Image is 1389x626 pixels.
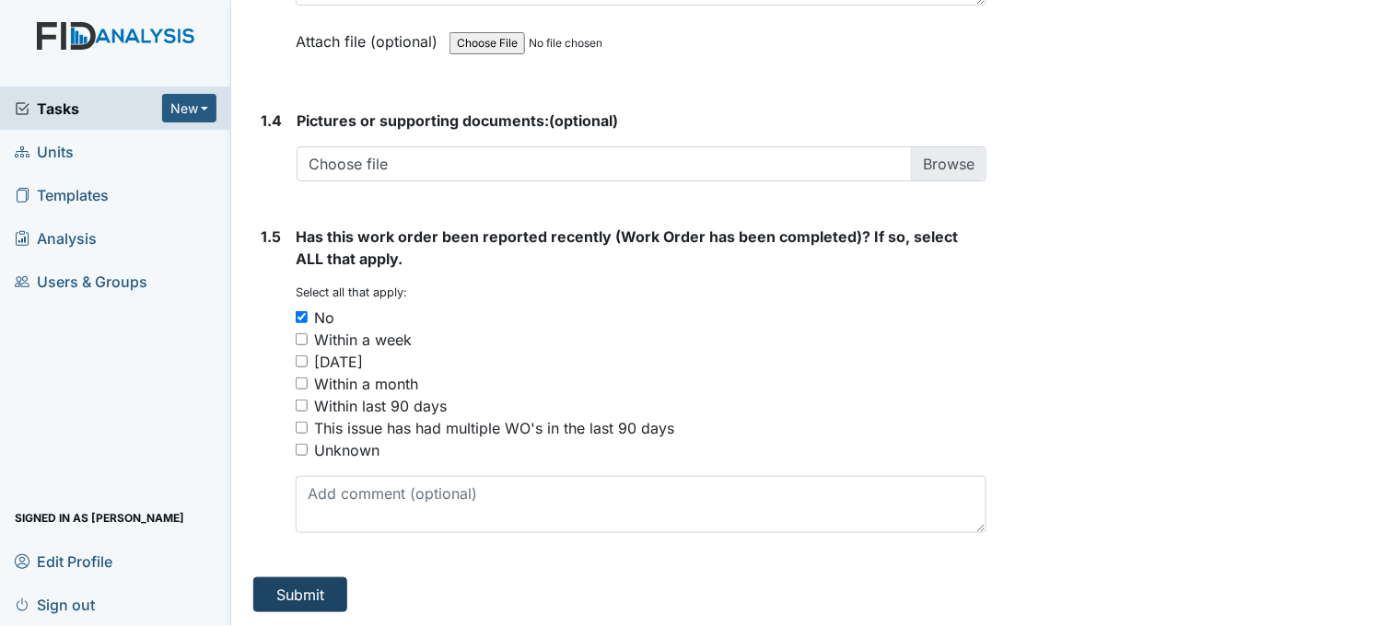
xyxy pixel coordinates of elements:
span: Analysis [15,224,97,252]
label: 1.4 [261,110,282,132]
div: [DATE] [314,351,363,373]
label: Attach file (optional) [296,20,445,52]
button: New [162,94,217,122]
input: [DATE] [296,355,308,367]
span: Users & Groups [15,267,147,296]
small: Select all that apply: [296,285,407,299]
span: Edit Profile [15,547,112,575]
label: 1.5 [261,226,281,248]
div: Unknown [314,439,379,461]
input: Within a week [296,333,308,345]
div: Within last 90 days [314,395,447,417]
div: This issue has had multiple WO's in the last 90 days [314,417,674,439]
div: Within a month [314,373,418,395]
div: Within a week [314,329,412,351]
span: Sign out [15,590,95,619]
input: Unknown [296,444,308,456]
a: Tasks [15,98,162,120]
input: Within a month [296,377,308,389]
strong: (optional) [297,110,986,132]
input: This issue has had multiple WO's in the last 90 days [296,422,308,434]
span: Templates [15,180,109,209]
span: Has this work order been reported recently (Work Order has been completed)? If so, select ALL tha... [296,227,958,268]
span: Signed in as [PERSON_NAME] [15,504,184,532]
span: Pictures or supporting documents: [297,111,549,130]
div: No [314,307,334,329]
input: Within last 90 days [296,400,308,412]
span: Units [15,137,74,166]
button: Submit [253,577,347,612]
input: No [296,311,308,323]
